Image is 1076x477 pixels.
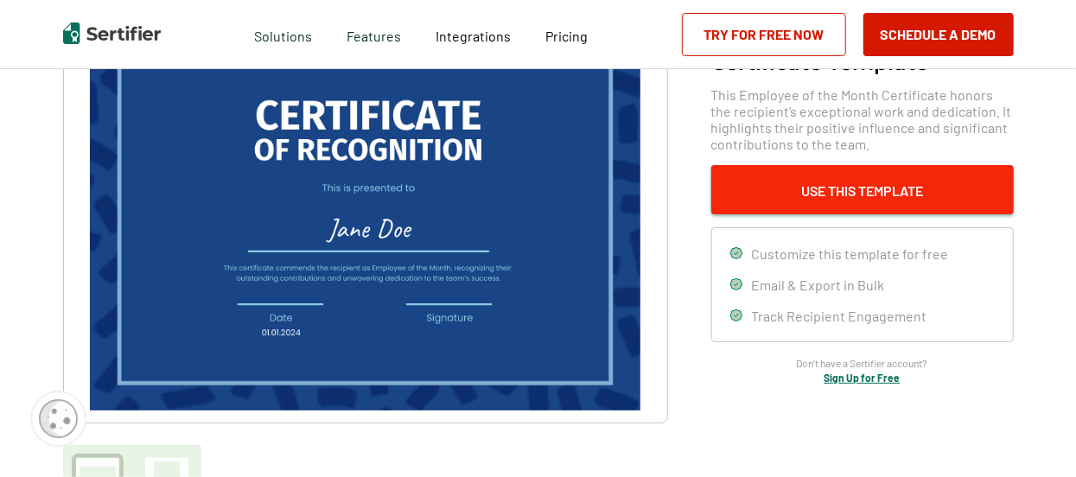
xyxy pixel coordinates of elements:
[39,399,78,438] img: Cookie Popup Icon
[90,22,640,410] img: Modern Dark Blue Employee of the Month Certificate Template
[825,372,901,384] a: Sign Up for Free
[797,355,928,372] span: Don’t have a Sertifier account?
[436,28,511,44] span: Integrations
[711,9,1014,73] h1: Modern Dark Blue Employee of the Month Certificate Template
[682,13,846,56] a: Try for Free Now
[545,28,588,44] span: Pricing
[752,277,885,293] span: Email & Export in Bulk
[711,86,1014,152] span: This Employee of the Month Certificate honors the recipient’s exceptional work and dedication. It...
[347,23,401,45] span: Features
[711,165,1014,214] button: Use This Template
[436,23,511,45] a: Integrations
[752,245,949,262] span: Customize this template for free
[752,308,927,324] span: Track Recipient Engagement
[545,23,588,45] a: Pricing
[863,13,1014,56] button: Schedule a Demo
[254,23,312,45] span: Solutions
[990,394,1076,477] iframe: Chat Widget
[63,22,161,44] img: Sertifier | Digital Credentialing Platform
